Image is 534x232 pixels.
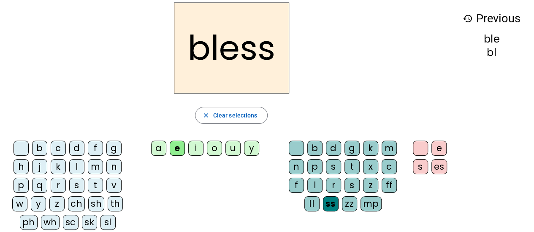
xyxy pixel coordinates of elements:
[88,159,103,174] div: m
[82,215,97,230] div: sk
[108,196,123,211] div: th
[463,9,520,28] h3: Previous
[100,215,116,230] div: sl
[14,159,29,174] div: h
[207,141,222,156] div: o
[323,196,339,211] div: ss
[63,215,79,230] div: sc
[68,196,85,211] div: ch
[88,178,103,193] div: t
[225,141,241,156] div: u
[431,159,447,174] div: es
[382,178,397,193] div: ff
[382,159,397,174] div: c
[463,48,520,58] div: bl
[326,159,341,174] div: s
[170,141,185,156] div: e
[31,196,46,211] div: y
[32,178,47,193] div: q
[307,159,323,174] div: p
[344,178,360,193] div: s
[463,13,473,24] mat-icon: history
[69,141,84,156] div: d
[51,141,66,156] div: c
[195,107,268,124] button: Clear selections
[88,141,103,156] div: f
[41,215,60,230] div: wh
[14,178,29,193] div: p
[363,159,378,174] div: x
[289,159,304,174] div: n
[307,178,323,193] div: l
[106,159,122,174] div: n
[431,141,447,156] div: e
[202,112,210,119] mat-icon: close
[51,178,66,193] div: r
[363,178,378,193] div: z
[326,141,341,156] div: d
[326,178,341,193] div: r
[382,141,397,156] div: m
[106,178,122,193] div: v
[88,196,104,211] div: sh
[20,215,38,230] div: ph
[174,3,289,93] h2: bless
[213,110,258,120] span: Clear selections
[304,196,320,211] div: ll
[307,141,323,156] div: b
[69,178,84,193] div: s
[344,141,360,156] div: g
[342,196,357,211] div: zz
[463,34,520,44] div: ble
[49,196,65,211] div: z
[413,159,428,174] div: s
[244,141,259,156] div: y
[12,196,27,211] div: w
[51,159,66,174] div: k
[32,141,47,156] div: b
[344,159,360,174] div: t
[32,159,47,174] div: j
[188,141,203,156] div: i
[361,196,382,211] div: mp
[289,178,304,193] div: f
[151,141,166,156] div: a
[363,141,378,156] div: k
[69,159,84,174] div: l
[106,141,122,156] div: g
